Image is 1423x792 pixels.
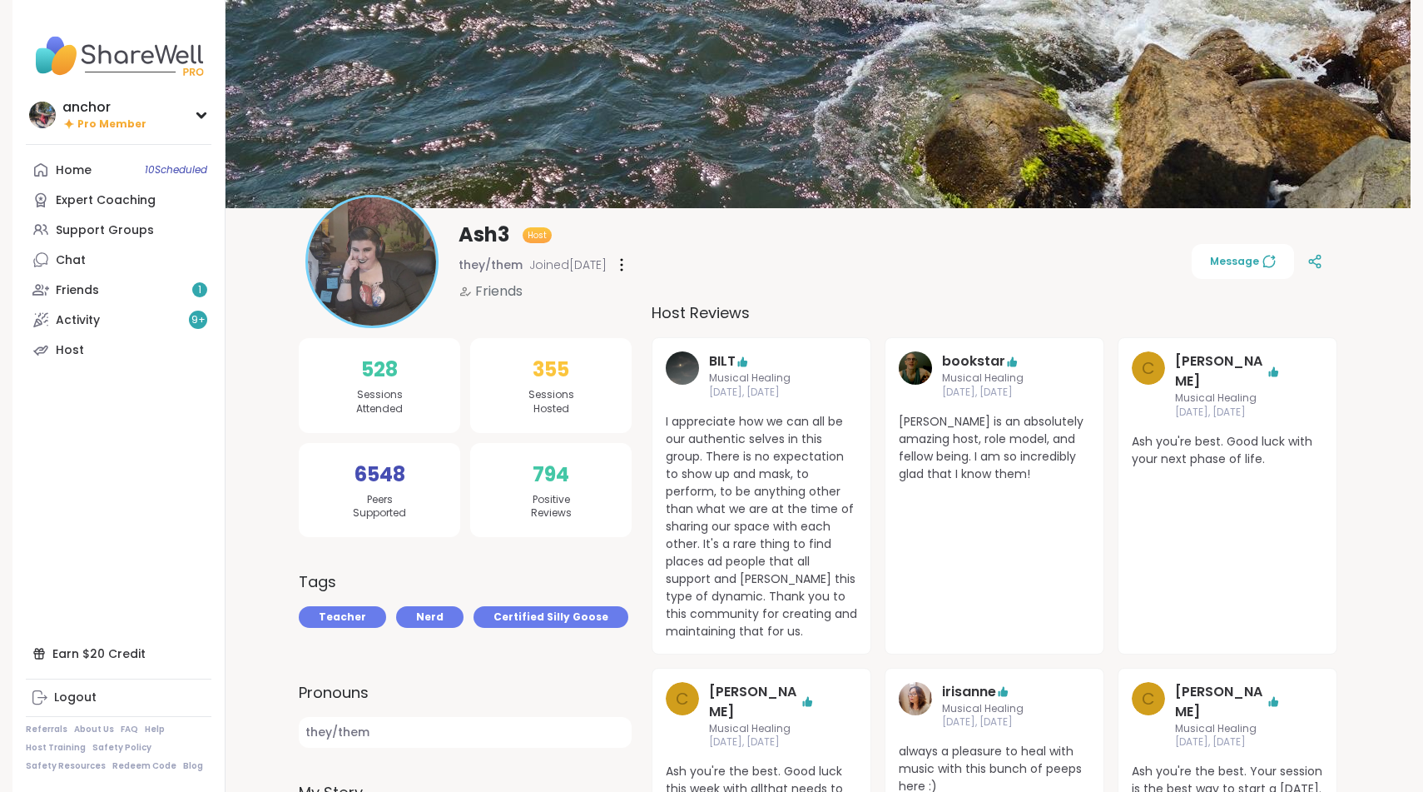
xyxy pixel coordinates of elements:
img: irisanne [899,682,932,715]
img: ShareWell Nav Logo [26,27,211,85]
span: 9 + [191,313,206,327]
span: Certified Silly Goose [493,610,608,625]
span: C [1142,356,1155,381]
span: Joined [DATE] [529,257,607,273]
span: Musical Healing [942,702,1047,716]
div: Friends [56,282,99,299]
a: Safety Resources [26,760,106,772]
span: [DATE], [DATE] [942,715,1047,730]
a: Blog [183,760,203,772]
span: Friends [475,281,523,301]
div: Chat [56,252,86,269]
span: Musical Healing [709,722,814,736]
span: [DATE], [DATE] [942,386,1047,400]
span: Musical Healing [1175,391,1280,406]
div: Host [56,342,84,359]
a: Activity9+ [26,305,211,335]
img: bookstar [899,351,932,385]
span: 528 [361,355,398,385]
span: Musical Healing [1175,722,1280,736]
button: Message [1192,244,1294,279]
span: C [676,686,689,711]
a: BILT [666,351,699,400]
span: Ash3 [459,222,509,248]
a: FAQ [121,724,138,735]
div: Activity [56,312,100,329]
a: [PERSON_NAME] [709,682,801,722]
span: [DATE], [DATE] [1175,735,1280,750]
span: they/them [299,717,632,748]
span: C [1142,686,1155,711]
span: 355 [533,355,569,385]
span: Sessions Hosted [528,388,574,416]
span: I appreciate how we can all be our authentic selves in this group. There is no expectation to sho... [666,413,857,640]
a: bookstar [942,351,1005,371]
div: Logout [54,690,97,706]
a: Redeem Code [112,760,176,772]
label: Pronouns [299,681,632,704]
a: C [666,682,699,750]
a: irisanne [942,682,996,702]
a: Help [145,724,165,735]
a: Expert Coaching [26,185,211,215]
a: Support Groups [26,215,211,245]
a: bookstar [899,351,932,400]
span: 794 [533,460,569,490]
span: Peers Supported [353,493,406,521]
a: Referrals [26,724,67,735]
div: Support Groups [56,222,154,239]
div: Home [56,162,92,179]
a: C [1132,351,1165,420]
img: anchor [29,102,56,128]
span: [DATE], [DATE] [709,735,814,750]
span: [DATE], [DATE] [709,386,814,400]
span: Pro Member [77,117,146,132]
a: irisanne [899,682,932,730]
a: Host Training [26,742,86,754]
div: anchor [62,98,146,117]
a: Host [26,335,211,365]
a: BILT [709,351,736,371]
div: Expert Coaching [56,192,156,209]
span: Message [1210,254,1276,269]
span: Sessions Attended [356,388,403,416]
a: C [1132,682,1165,750]
h3: Tags [299,570,336,593]
a: Safety Policy [92,742,151,754]
span: 1 [198,283,201,297]
span: Teacher [319,610,366,625]
span: 10 Scheduled [145,163,207,177]
span: Musical Healing [942,371,1047,386]
img: Ash3 [308,197,436,326]
span: Nerd [416,610,444,625]
a: Home10Scheduled [26,155,211,185]
a: Friends1 [26,275,211,305]
a: About Us [74,724,114,735]
span: Host [528,229,547,242]
a: Chat [26,245,211,275]
div: Earn $20 Credit [26,639,211,669]
a: [PERSON_NAME] [1175,682,1267,722]
span: Musical Healing [709,371,814,386]
span: [PERSON_NAME] is an absolutely amazing host, role model, and fellow being. I am so incredibly gla... [899,413,1090,483]
span: Ash you're best. Good luck with your next phase of life. [1132,433,1323,468]
span: they/them [459,257,523,273]
a: [PERSON_NAME] [1175,351,1267,391]
img: BILT [666,351,699,385]
span: [DATE], [DATE] [1175,406,1280,420]
span: Positive Reviews [531,493,572,521]
span: 6548 [355,460,405,490]
a: Logout [26,683,211,713]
